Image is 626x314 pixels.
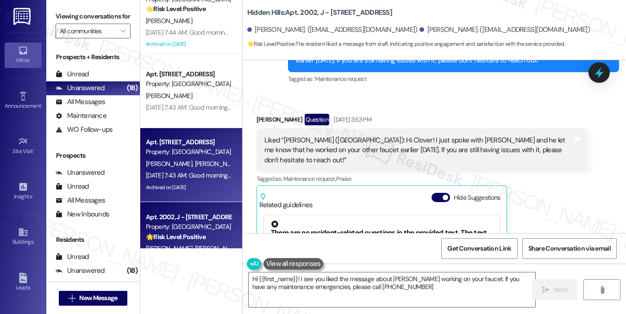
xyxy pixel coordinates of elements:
label: Hide Suggestions [454,193,501,203]
div: [DATE] 3:53 PM [332,115,371,124]
a: Insights • [5,179,42,204]
div: (18) [125,81,140,95]
div: Prospects [46,151,140,160]
span: Share Conversation via email [528,244,611,253]
span: Get Conversation Link [447,244,511,253]
a: Buildings [5,224,42,249]
div: All Messages [56,196,105,205]
div: Property: [GEOGRAPHIC_DATA] [146,147,232,157]
div: Apt. [STREET_ADDRESS] [146,137,232,147]
div: Unanswered [56,168,105,178]
div: Archived on [DATE] [145,38,232,50]
b: Hidden Hills: Apt. 2002, J - [STREET_ADDRESS] [247,8,392,18]
div: Question [305,114,329,125]
span: Maintenance request [315,75,367,83]
div: Unread [56,69,89,79]
div: Property: [GEOGRAPHIC_DATA] [146,79,232,89]
i:  [542,286,549,294]
div: [PERSON_NAME] [257,114,588,129]
span: Maintenance request , [283,175,336,183]
span: Praise [336,175,351,183]
label: Viewing conversations for [56,9,131,24]
div: [PERSON_NAME]. ([EMAIL_ADDRESS][DOMAIN_NAME]) [247,25,418,35]
a: Leads [5,270,42,295]
i:  [599,286,606,294]
div: Tagged as: [257,172,588,185]
button: Get Conversation Link [441,238,517,259]
input: All communities [60,24,116,38]
span: • [32,192,33,198]
span: [PERSON_NAME] [194,160,241,168]
div: All Messages [56,280,105,289]
div: Archived on [DATE] [145,182,232,193]
div: Apt. [STREET_ADDRESS] [146,69,232,79]
div: New Inbounds [56,209,109,219]
div: Tagged as: [288,72,619,86]
a: Inbox [5,43,42,68]
div: Property: [GEOGRAPHIC_DATA] [146,222,232,232]
button: New Message [59,291,127,306]
button: Send [532,279,577,300]
div: Related guidelines [259,193,313,210]
div: Apt. 2002, J - [STREET_ADDRESS] [146,212,232,222]
div: Unanswered [56,266,105,276]
a: Site Visit • [5,134,42,159]
div: Unanswered [56,83,105,93]
strong: 🌟 Risk Level: Positive [247,40,295,48]
div: Unread [56,252,89,262]
span: [PERSON_NAME] [146,160,195,168]
span: New Message [79,293,117,303]
textarea: Hi {{first_name}}! I see you liked the [249,272,535,307]
span: [PERSON_NAME] [146,92,192,100]
div: (18) [125,264,140,278]
div: [PERSON_NAME]. ([EMAIL_ADDRESS][DOMAIN_NAME]) [419,25,590,35]
span: [PERSON_NAME] [194,244,241,252]
span: • [41,101,43,108]
div: All Messages [56,97,105,107]
strong: 🌟 Risk Level: Positive [146,5,206,13]
i:  [120,27,125,35]
span: Send [553,285,568,295]
div: There are no resident-related questions in the provided text. The text only provides instructions... [271,221,493,258]
button: Share Conversation via email [522,238,617,259]
img: ResiDesk Logo [13,8,32,25]
div: WO Follow-ups [56,125,113,135]
span: • [33,147,35,153]
span: : The resident liked a message from staff, indicating positive engagement and satisfaction with t... [247,39,565,49]
div: Liked “[PERSON_NAME] ([GEOGRAPHIC_DATA]): Hi Clover! I just spoke with [PERSON_NAME] and he let m... [264,135,573,165]
div: Residents [46,235,140,245]
span: [PERSON_NAME] [146,17,192,25]
div: Unread [56,182,89,191]
span: [PERSON_NAME] [146,244,195,252]
div: Prospects + Residents [46,52,140,62]
i:  [69,295,75,302]
strong: 🌟 Risk Level: Positive [146,233,206,241]
div: Maintenance [56,111,106,121]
